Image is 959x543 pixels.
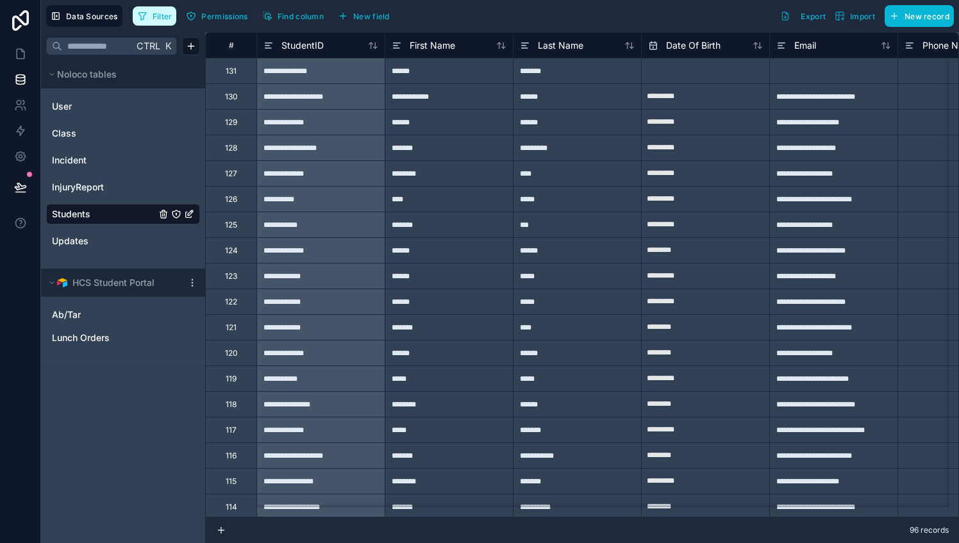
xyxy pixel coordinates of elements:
a: Lunch Orders [52,331,169,344]
span: Ab/Tar [52,308,81,321]
div: 121 [226,322,237,333]
div: 124 [225,246,238,256]
div: 131 [226,66,237,76]
a: New record [880,5,954,27]
button: Filter [133,6,177,26]
div: Students [46,204,200,224]
span: HCS Student Portal [72,276,154,289]
button: New record [885,5,954,27]
button: Find column [258,6,328,26]
span: Permissions [201,12,247,21]
a: Updates [52,235,156,247]
a: Class [52,127,156,140]
div: 129 [225,117,237,128]
span: Date Of Birth [666,39,721,52]
span: New field [353,12,390,21]
div: InjuryReport [46,177,200,197]
div: Updates [46,231,200,251]
div: 127 [225,169,237,179]
a: Students [52,208,156,221]
button: Import [830,5,880,27]
div: 126 [225,194,237,205]
div: Ab/Tar [46,305,200,325]
span: Find column [278,12,324,21]
button: Export [776,5,830,27]
span: Noloco tables [57,68,117,81]
span: Lunch Orders [52,331,110,344]
span: Students [52,208,90,221]
div: # [215,40,247,50]
span: New record [905,12,949,21]
div: 123 [225,271,237,281]
button: Permissions [181,6,252,26]
div: 130 [225,92,238,102]
a: User [52,100,156,113]
div: 118 [226,399,237,410]
div: 125 [225,220,237,230]
button: Data Sources [46,5,122,27]
span: Last Name [538,39,583,52]
span: Incident [52,154,87,167]
div: 116 [226,451,237,461]
span: Updates [52,235,88,247]
div: 120 [225,348,238,358]
div: Incident [46,150,200,171]
span: Data Sources [66,12,118,21]
a: Ab/Tar [52,308,169,321]
span: StudentID [281,39,324,52]
div: 117 [226,425,237,435]
button: Noloco tables [46,65,192,83]
span: K [163,42,172,51]
div: User [46,96,200,117]
div: Class [46,123,200,144]
span: Import [850,12,875,21]
div: 128 [225,143,237,153]
div: 119 [226,374,237,384]
span: Email [794,39,816,52]
span: 96 records [910,525,949,535]
div: Lunch Orders [46,328,200,348]
a: InjuryReport [52,181,156,194]
button: Airtable LogoHCS Student Portal [46,274,182,292]
span: First Name [410,39,455,52]
span: Class [52,127,76,140]
span: Ctrl [135,38,162,54]
span: Filter [153,12,172,21]
div: 115 [226,476,237,487]
span: User [52,100,72,113]
a: Permissions [181,6,257,26]
a: Incident [52,154,156,167]
span: Export [801,12,826,21]
img: Airtable Logo [57,278,67,288]
span: InjuryReport [52,181,104,194]
button: New field [333,6,394,26]
div: 122 [225,297,237,307]
div: 114 [226,502,237,512]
